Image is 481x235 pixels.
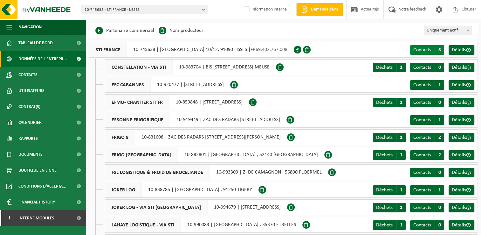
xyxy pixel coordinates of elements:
[105,95,169,110] span: EFMO- CHANTIER STI FR
[89,42,127,57] span: STI FRANCE
[18,115,42,131] span: Calendrier
[18,67,38,83] span: Contacts
[373,220,406,230] a: Déchets 1
[452,188,466,193] span: Détails
[435,203,444,212] span: 0
[18,210,54,226] span: Interne modules
[413,188,431,193] span: Contacts
[396,63,406,72] span: 1
[435,115,444,125] span: 1
[376,153,393,158] span: Déchets
[435,133,444,142] span: 2
[376,135,393,140] span: Déchets
[413,82,431,88] span: Contacts
[18,131,38,146] span: Rapports
[413,100,431,105] span: Contacts
[105,182,142,197] span: JOKER LOG
[105,164,328,180] div: 10-993309 | ZI DE CAMAGNON , 56800 PLOERMEL
[105,165,210,180] span: FSL LOGISTIQUE & FROID DE BROCELIANDE
[424,26,471,35] span: Uniquement actif
[396,133,406,142] span: 1
[81,5,208,14] button: 10-745638 - STI FRANCE - LISSES
[410,203,444,212] a: Contacts 0
[89,42,294,58] div: 10-745638 | [GEOGRAPHIC_DATA] 10/12, 91090 LISSES |
[6,210,12,226] span: I
[376,65,393,70] span: Déchets
[449,133,474,142] a: Détails
[435,150,444,160] span: 2
[452,205,466,210] span: Détails
[105,77,230,93] div: 10-920477 | [STREET_ADDRESS]
[413,135,431,140] span: Contacts
[435,185,444,195] span: 1
[159,26,203,35] li: Nom producteur
[105,59,276,75] div: 10-983704 | BIS [STREET_ADDRESS] MEUSE
[449,98,474,107] a: Détails
[413,223,431,228] span: Contacts
[373,63,406,72] a: Déchets 1
[396,220,406,230] span: 1
[452,170,466,175] span: Détails
[105,182,258,198] div: 10-838785 | [GEOGRAPHIC_DATA] , 91250 TIGERY
[309,6,340,13] span: Demande devis
[410,185,444,195] a: Contacts 1
[105,129,287,145] div: 10-831608 | ZAC DES RADARS [STREET_ADDRESS][PERSON_NAME]
[410,45,444,55] a: Contacts 3
[18,35,53,51] span: Tableau de bord
[18,19,42,35] span: Navigation
[449,220,474,230] a: Détails
[373,203,406,212] a: Déchets 1
[449,63,474,72] a: Détails
[105,200,208,215] span: JOKER LOG - VIA STI [GEOGRAPHIC_DATA]
[452,135,466,140] span: Détails
[105,217,181,232] span: LAHAYE LOGISTIQUE - VIA STI
[105,94,249,110] div: 10-859848 | [STREET_ADDRESS]
[452,153,466,158] span: Détails
[449,45,474,55] a: Détails
[105,112,286,128] div: 10-919449 | ZAC DES RADARS [STREET_ADDRESS]
[410,115,444,125] a: Contacts 1
[435,220,444,230] span: 0
[95,26,154,35] li: Partenaire commercial
[18,83,45,99] span: Utilisateurs
[410,63,444,72] a: Contacts 0
[410,80,444,90] a: Contacts 1
[413,117,431,123] span: Contacts
[396,203,406,212] span: 1
[376,223,393,228] span: Déchets
[435,98,444,107] span: 0
[373,150,406,160] a: Déchets 1
[435,63,444,72] span: 0
[449,150,474,160] a: Détails
[105,77,151,92] span: EFC CABANNES
[449,80,474,90] a: Détails
[435,80,444,90] span: 1
[396,185,406,195] span: 1
[413,47,431,53] span: Contacts
[449,203,474,212] a: Détails
[296,3,343,16] a: Demande devis
[449,168,474,177] a: Détails
[18,162,57,178] span: Boutique en ligne
[251,47,287,52] span: FR69.402.767.008
[373,98,406,107] a: Déchets 1
[105,112,170,127] span: ESSONNE FRIGORIFIQUE
[413,170,431,175] span: Contacts
[452,47,466,53] span: Détails
[105,147,324,163] div: 10-882801 | [GEOGRAPHIC_DATA] , 52140 [GEOGRAPHIC_DATA]
[243,5,287,14] label: Information interne
[452,82,466,88] span: Détails
[105,60,173,75] span: CONSTELLATION - VIA STI
[105,147,178,162] span: FRIGO [GEOGRAPHIC_DATA]
[105,130,135,145] span: FRIGO 8
[449,115,474,125] a: Détails
[18,178,66,194] span: Conditions d'accepta...
[410,98,444,107] a: Contacts 0
[18,194,55,210] span: Financial History
[410,168,444,177] a: Contacts 0
[85,5,200,15] span: 10-745638 - STI FRANCE - LISSES
[376,205,393,210] span: Déchets
[413,65,431,70] span: Contacts
[105,199,287,215] div: 10-994679 | [STREET_ADDRESS]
